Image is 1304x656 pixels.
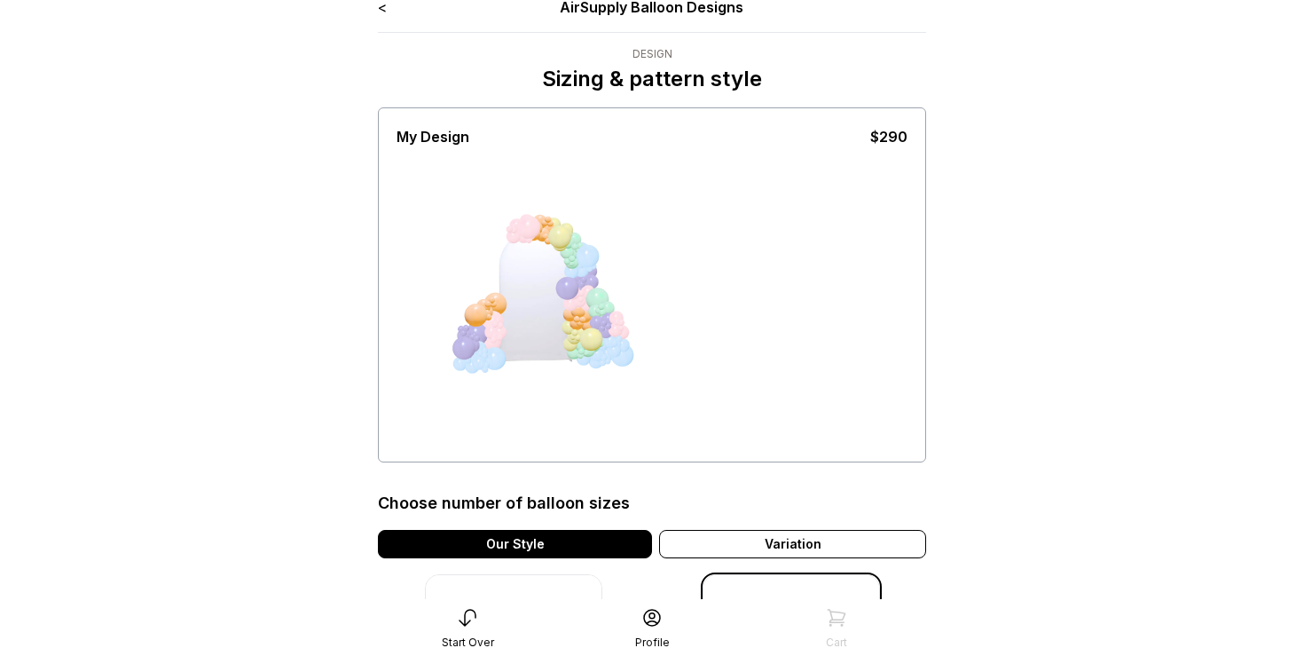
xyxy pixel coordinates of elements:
[442,636,494,650] div: Start Over
[378,530,652,558] div: Our Style
[542,65,762,93] p: Sizing & pattern style
[397,126,469,147] div: My Design
[542,47,762,61] div: Design
[378,491,630,516] div: Choose number of balloon sizes
[826,636,847,650] div: Cart
[635,636,670,650] div: Profile
[870,126,907,147] div: $290
[659,530,926,558] div: Variation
